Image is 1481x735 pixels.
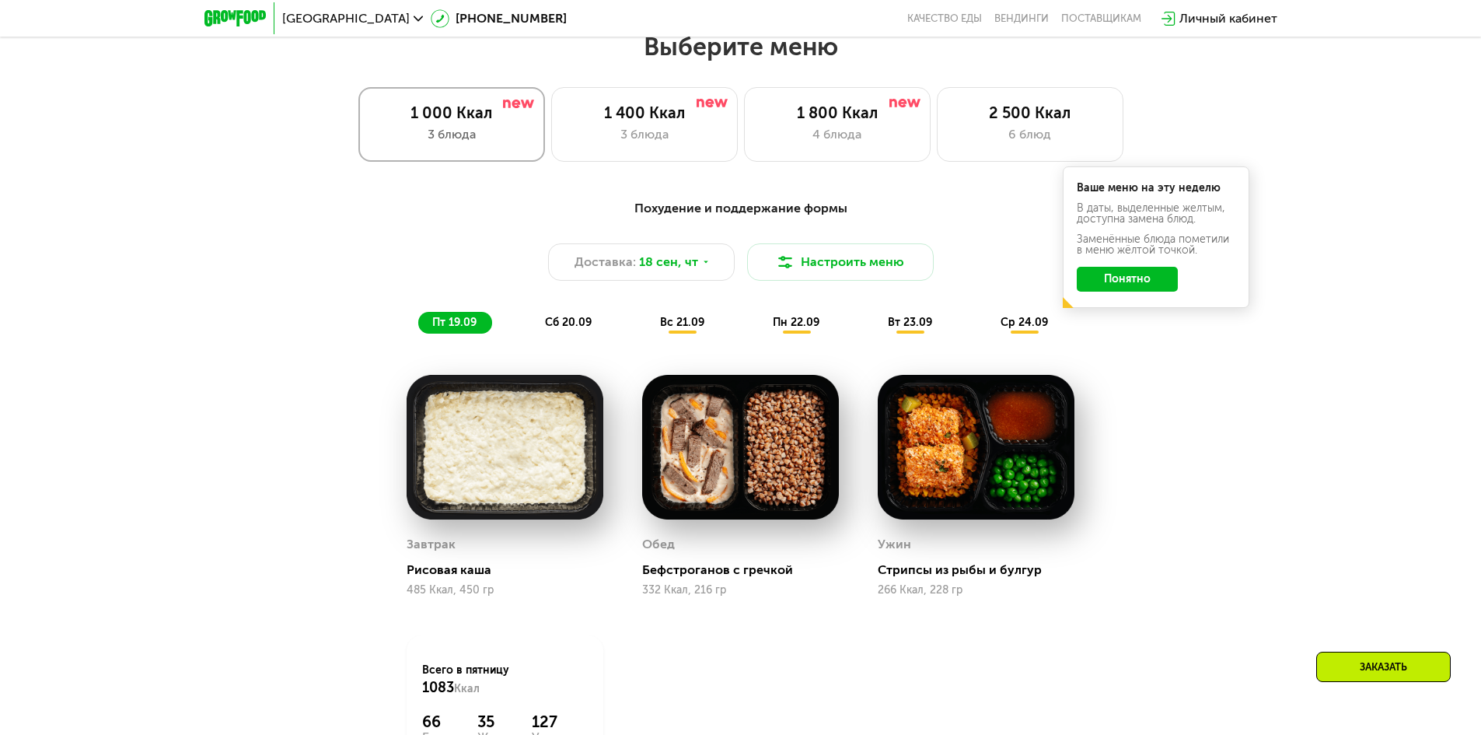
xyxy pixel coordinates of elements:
[773,316,819,329] span: пн 22.09
[477,712,512,731] div: 35
[375,125,529,144] div: 3 блюда
[642,562,851,578] div: Бефстроганов с гречкой
[422,679,454,696] span: 1083
[639,253,698,271] span: 18 сен, чт
[407,584,603,597] div: 485 Ккал, 450 гр
[747,243,934,281] button: Настроить меню
[907,12,982,25] a: Качество еды
[422,663,588,697] div: Всего в пятницу
[50,31,1431,62] h2: Выберите меню
[282,12,410,25] span: [GEOGRAPHIC_DATA]
[1077,234,1235,256] div: Заменённые блюда пометили в меню жёлтой точкой.
[660,316,704,329] span: вс 21.09
[422,712,458,731] div: 66
[642,584,839,597] div: 332 Ккал, 216 гр
[1001,316,1048,329] span: ср 24.09
[375,103,529,122] div: 1 000 Ккал
[1077,203,1235,225] div: В даты, выделенные желтым, доступна замена блюд.
[878,533,911,556] div: Ужин
[1077,267,1178,292] button: Понятно
[1077,183,1235,194] div: Ваше меню на эту неделю
[545,316,592,329] span: сб 20.09
[432,316,477,329] span: пт 19.09
[760,103,914,122] div: 1 800 Ккал
[568,103,721,122] div: 1 400 Ккал
[575,253,636,271] span: Доставка:
[1316,652,1451,682] div: Заказать
[953,103,1107,122] div: 2 500 Ккал
[431,9,567,28] a: [PHONE_NUMBER]
[642,533,675,556] div: Обед
[994,12,1049,25] a: Вендинги
[878,562,1087,578] div: Стрипсы из рыбы и булгур
[407,533,456,556] div: Завтрак
[407,562,616,578] div: Рисовая каша
[878,584,1074,597] div: 266 Ккал, 228 гр
[568,125,721,144] div: 3 блюда
[888,316,932,329] span: вт 23.09
[1061,12,1141,25] div: поставщикам
[953,125,1107,144] div: 6 блюд
[454,682,480,695] span: Ккал
[760,125,914,144] div: 4 блюда
[532,712,588,731] div: 127
[1179,9,1277,28] div: Личный кабинет
[281,199,1201,219] div: Похудение и поддержание формы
